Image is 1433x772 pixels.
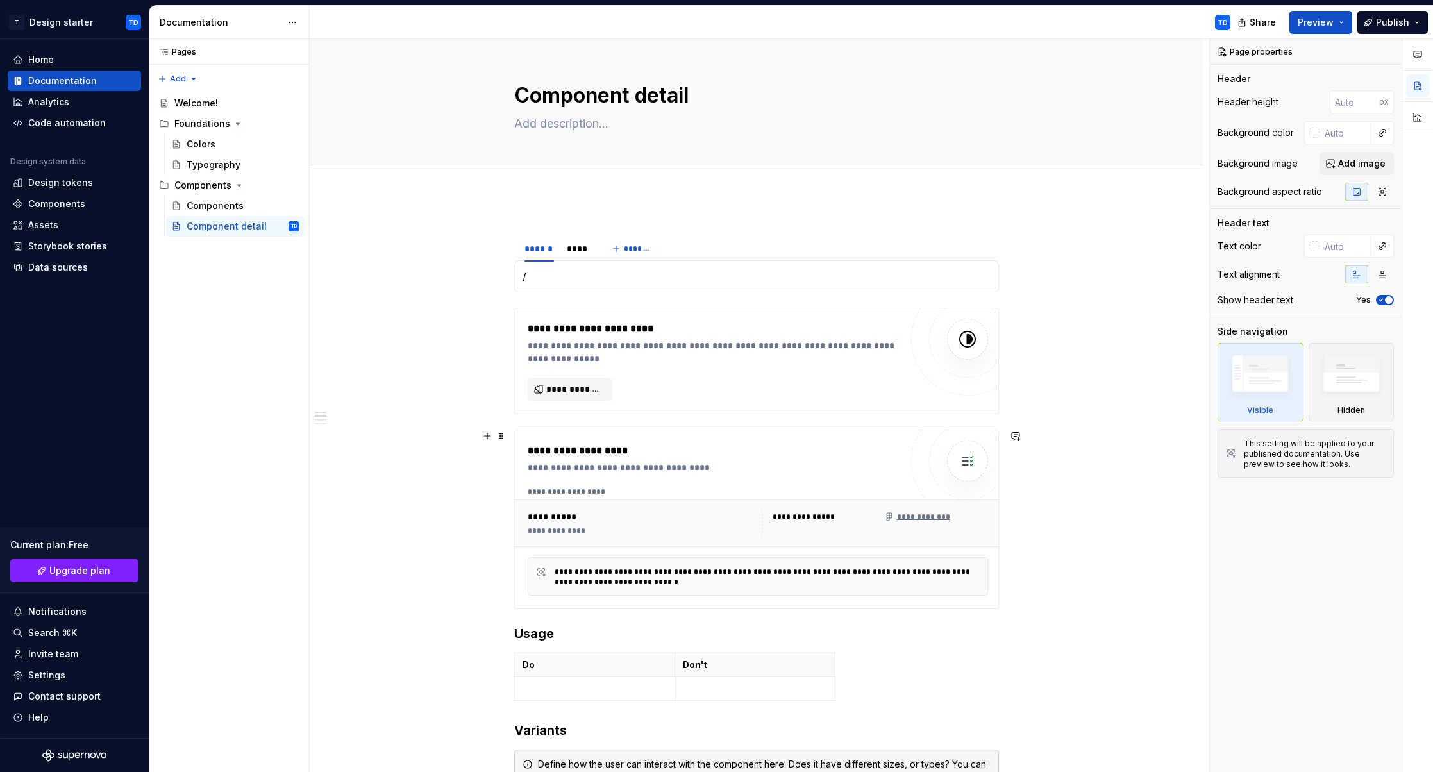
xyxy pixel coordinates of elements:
div: Contact support [28,690,101,703]
div: Help [28,711,49,724]
button: Publish [1357,11,1428,34]
div: Search ⌘K [28,626,77,639]
div: Show header text [1218,294,1293,306]
span: Preview [1298,16,1334,29]
a: Design tokens [8,172,141,193]
div: Documentation [160,16,281,29]
div: Component detail [187,220,267,233]
div: TD [291,220,297,233]
div: Storybook stories [28,240,107,253]
div: TD [128,17,138,28]
div: Header text [1218,217,1270,230]
div: Design system data [10,156,86,167]
section-item: Design [523,269,991,284]
div: Analytics [28,96,69,108]
div: Design tokens [28,176,93,189]
div: Notifications [28,605,87,618]
a: Welcome! [154,93,304,113]
div: Background aspect ratio [1218,185,1322,198]
a: Invite team [8,644,141,664]
div: Side navigation [1218,325,1288,338]
div: Components [28,197,85,210]
div: Invite team [28,648,78,660]
a: Settings [8,665,141,685]
button: Contact support [8,686,141,707]
div: Colors [187,138,215,151]
div: Assets [28,219,58,231]
svg: Supernova Logo [42,749,106,762]
button: Share [1231,11,1284,34]
div: Background image [1218,157,1298,170]
button: Help [8,707,141,728]
label: Yes [1356,295,1371,305]
strong: Don't [683,659,707,670]
div: Page tree [154,93,304,237]
div: Header [1218,72,1250,85]
div: Pages [154,47,196,57]
a: Storybook stories [8,236,141,256]
div: Hidden [1337,405,1365,415]
div: T [9,15,24,30]
div: Components [187,199,244,212]
a: Documentation [8,71,141,91]
div: Header height [1218,96,1278,108]
input: Auto [1320,235,1371,258]
div: Home [28,53,54,66]
a: Component detailTD [166,216,304,237]
div: Text alignment [1218,268,1280,281]
div: Documentation [28,74,97,87]
div: Foundations [154,113,304,134]
div: This setting will be applied to your published documentation. Use preview to see how it looks. [1244,439,1386,469]
div: TD [1218,17,1228,28]
button: Search ⌘K [8,623,141,643]
button: TDesign starterTD [3,8,146,36]
button: Add image [1320,152,1394,175]
h3: Variants [514,721,999,739]
a: Typography [166,155,304,175]
span: Share [1250,16,1276,29]
a: Home [8,49,141,70]
a: Assets [8,215,141,235]
div: Data sources [28,261,88,274]
div: Design starter [29,16,93,29]
strong: Do [523,659,535,670]
a: Data sources [8,257,141,278]
div: Components [174,179,231,192]
div: Hidden [1309,343,1395,421]
div: Code automation [28,117,106,130]
h3: Usage [514,625,999,642]
span: Add [170,74,186,84]
div: Settings [28,669,65,682]
a: Components [166,196,304,216]
div: Text color [1218,240,1261,253]
div: Typography [187,158,240,171]
div: Components [154,175,304,196]
span: Publish [1376,16,1409,29]
div: Current plan : Free [10,539,138,551]
textarea: Component detail [512,80,996,111]
a: Upgrade plan [10,559,138,582]
p: / [523,269,991,284]
a: Code automation [8,113,141,133]
div: Welcome! [174,97,218,110]
div: Visible [1218,343,1303,421]
input: Auto [1320,121,1371,144]
span: Upgrade plan [49,564,110,577]
input: Auto [1330,90,1379,113]
div: Background color [1218,126,1294,139]
button: Notifications [8,601,141,622]
button: Add [154,70,202,88]
p: px [1379,97,1389,107]
div: Foundations [174,117,230,130]
div: Visible [1247,405,1273,415]
button: Preview [1289,11,1352,34]
a: Analytics [8,92,141,112]
a: Colors [166,134,304,155]
a: Components [8,194,141,214]
span: Add image [1338,157,1386,170]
